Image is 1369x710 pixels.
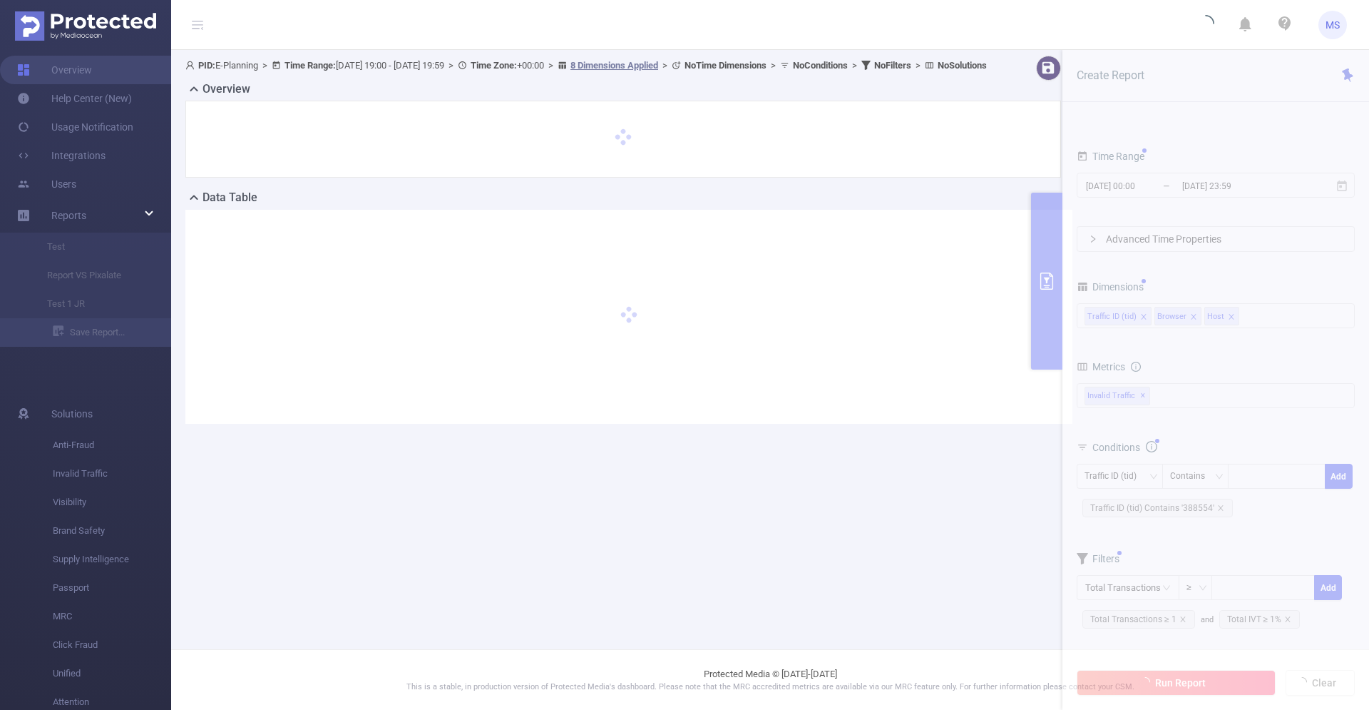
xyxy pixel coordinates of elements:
span: > [258,60,272,71]
span: Supply Intelligence [53,545,171,574]
p: This is a stable, in production version of Protected Media's dashboard. Please note that the MRC ... [207,681,1333,694]
b: PID: [198,60,215,71]
span: Reports [51,210,86,221]
span: > [544,60,558,71]
a: Help Center (New) [17,84,132,113]
span: E-Planning [DATE] 19:00 - [DATE] 19:59 +00:00 [185,60,987,71]
span: > [766,60,780,71]
span: MS [1326,11,1340,39]
span: > [848,60,861,71]
u: 8 Dimensions Applied [570,60,658,71]
h2: Overview [202,81,250,98]
b: No Filters [874,60,911,71]
span: Unified [53,659,171,688]
span: Passport [53,574,171,602]
a: Overview [17,56,92,84]
b: Time Zone: [471,60,517,71]
b: No Time Dimensions [684,60,766,71]
b: No Conditions [793,60,848,71]
a: Usage Notification [17,113,133,141]
span: Invalid Traffic [53,460,171,488]
span: > [444,60,458,71]
span: Anti-Fraud [53,431,171,460]
i: icon: user [185,61,198,70]
img: Protected Media [15,11,156,41]
span: Click Fraud [53,631,171,659]
span: MRC [53,602,171,631]
footer: Protected Media © [DATE]-[DATE] [171,649,1369,710]
i: icon: loading [1197,15,1214,35]
span: Solutions [51,400,93,428]
span: > [911,60,925,71]
h2: Data Table [202,189,257,206]
a: Reports [51,201,86,230]
b: Time Range: [284,60,336,71]
span: > [658,60,672,71]
a: Users [17,170,76,198]
span: Visibility [53,488,171,517]
a: Integrations [17,141,106,170]
span: Brand Safety [53,517,171,545]
b: No Solutions [938,60,987,71]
